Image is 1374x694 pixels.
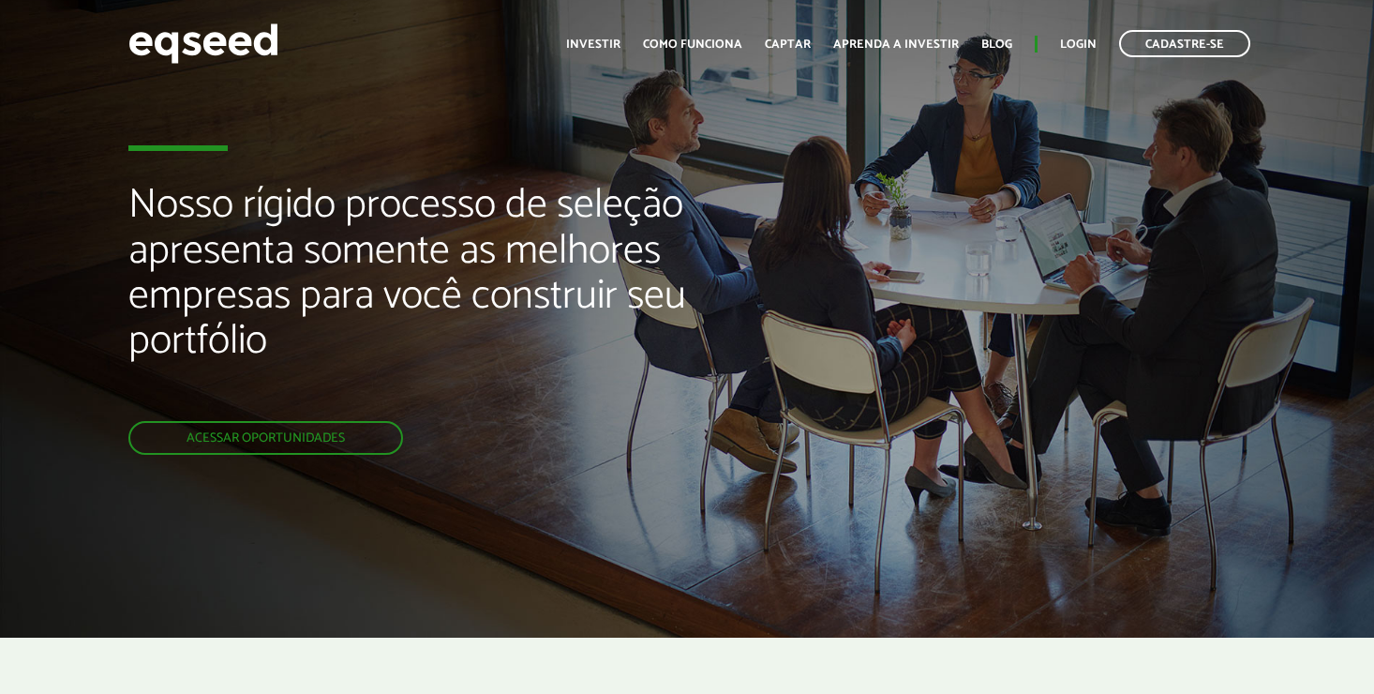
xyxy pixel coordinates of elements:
[765,38,811,51] a: Captar
[833,38,959,51] a: Aprenda a investir
[1119,30,1250,57] a: Cadastre-se
[981,38,1012,51] a: Blog
[643,38,742,51] a: Como funciona
[566,38,620,51] a: Investir
[128,421,403,455] a: Acessar oportunidades
[1060,38,1097,51] a: Login
[128,19,278,68] img: EqSeed
[128,183,787,421] h2: Nosso rígido processo de seleção apresenta somente as melhores empresas para você construir seu p...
